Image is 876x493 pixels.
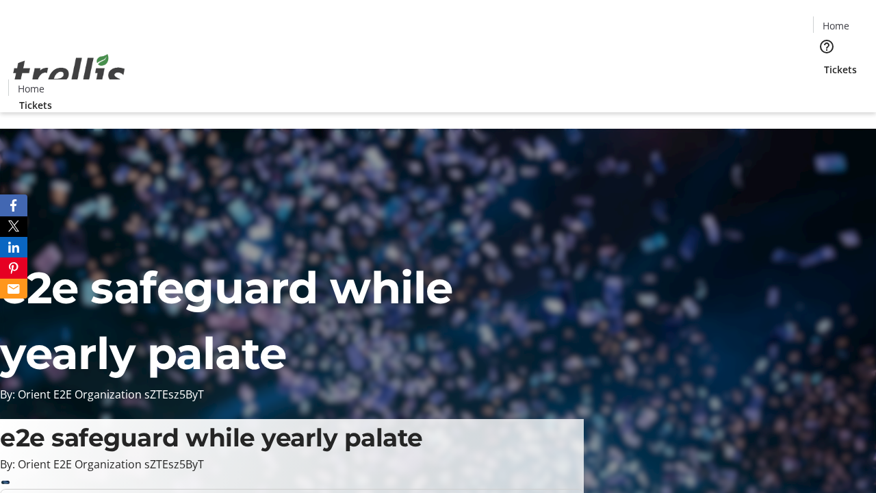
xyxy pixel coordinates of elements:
button: Help [813,33,840,60]
span: Tickets [19,98,52,112]
a: Tickets [8,98,63,112]
span: Home [823,18,849,33]
a: Tickets [813,62,868,77]
a: Home [814,18,858,33]
span: Home [18,81,44,96]
span: Tickets [824,62,857,77]
button: Cart [813,77,840,104]
img: Orient E2E Organization sZTEsz5ByT's Logo [8,39,130,108]
a: Home [9,81,53,96]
